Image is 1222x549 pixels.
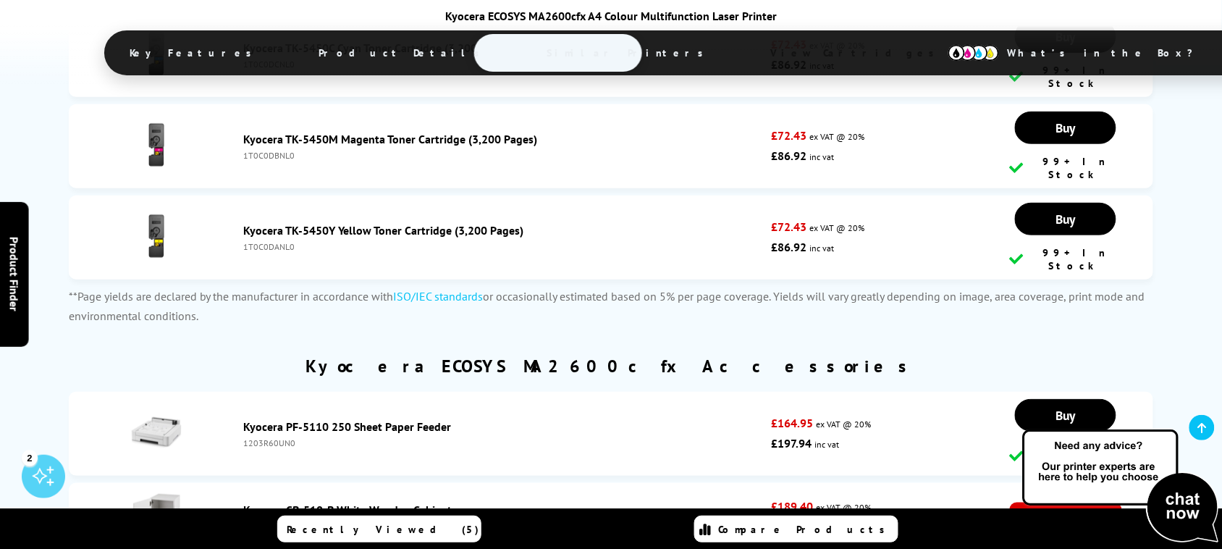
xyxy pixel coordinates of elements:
[1056,407,1076,424] span: Buy
[1019,427,1222,546] img: Open Live Chat window
[817,419,872,429] span: ex VAT @ 20%
[718,523,893,536] span: Compare Products
[772,436,812,450] strong: £197.94
[815,439,840,450] span: inc vat
[772,219,807,234] strong: £72.43
[1056,211,1076,227] span: Buy
[1010,443,1122,469] div: 6 In Stock
[948,45,999,61] img: cmyk-icon.svg
[525,35,733,70] span: Similar Printers
[810,131,865,142] span: ex VAT @ 20%
[243,503,452,517] a: Kyocera CB-510-B White Wooden Cabinet
[131,211,182,261] img: Kyocera TK-5450Y Yellow Toner Cartridge (3,200 Pages)
[772,240,807,254] strong: £86.92
[243,437,764,448] div: 1203R60UN0
[1056,120,1076,136] span: Buy
[104,9,1118,23] div: Kyocera ECOSYS MA2600cfx A4 Colour Multifunction Laser Printer
[243,132,537,146] a: Kyocera TK-5450M Magenta Toner Cartridge (3,200 Pages)
[810,243,835,253] span: inc vat
[277,516,481,542] a: Recently Viewed (5)
[306,355,916,377] a: Kyocera ECOSYS MA2600cfx Accessories
[131,490,182,541] img: Kyocera CB-510-B White Wooden Cabinet
[772,128,807,143] strong: £72.43
[1010,246,1122,272] div: 99+ In Stock
[694,516,898,542] a: Compare Products
[131,120,182,170] img: Kyocera TK-5450M Magenta Toner Cartridge (3,200 Pages)
[810,222,865,233] span: ex VAT @ 20%
[394,289,484,303] a: ISO/IEC standards
[297,35,509,70] span: Product Details
[772,148,807,163] strong: £86.92
[108,35,281,70] span: Key Features
[243,241,764,252] div: 1T0C0DANL0
[243,223,523,238] a: Kyocera TK-5450Y Yellow Toner Cartridge (3,200 Pages)
[69,287,1154,326] p: **Page yields are declared by the manufacturer in accordance with or occasionally estimated based...
[287,523,479,536] span: Recently Viewed (5)
[22,450,38,466] div: 2
[243,419,451,434] a: Kyocera PF-5110 250 Sheet Paper Feeder
[772,499,814,514] strong: £189.40
[749,34,970,72] span: View Cartridges
[772,416,814,430] strong: £164.95
[131,407,182,458] img: Kyocera PF-5110 250 Sheet Paper Feeder
[7,238,22,312] span: Product Finder
[817,502,872,513] span: ex VAT @ 20%
[1010,155,1122,181] div: 99+ In Stock
[810,151,835,162] span: inc vat
[243,150,764,161] div: 1T0C0DBNL0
